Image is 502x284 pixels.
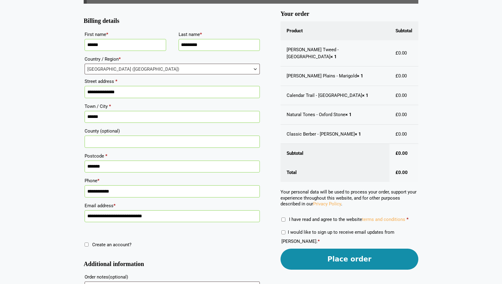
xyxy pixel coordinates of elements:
[396,112,407,117] bdi: 0.00
[281,229,394,244] label: I would like to sign up to receive email updates from [PERSON_NAME].
[85,272,260,282] label: Order notes
[355,131,361,137] strong: × 1
[396,112,398,117] span: £
[85,243,89,247] input: Create an account?
[85,55,260,64] label: Country / Region
[281,218,285,222] input: I have read and agree to the websiteterms and conditions *
[362,217,405,222] a: terms and conditions
[92,242,131,247] span: Create an account?
[85,64,260,74] span: United Kingdom (UK)
[281,105,389,125] td: Natural Tones - Oxford Stone
[396,93,407,98] bdi: 0.00
[281,144,389,163] th: Subtotal
[281,40,389,66] td: [PERSON_NAME] Tweed - [GEOGRAPHIC_DATA]
[396,151,408,156] bdi: 0.00
[281,21,389,41] th: Product
[396,50,407,56] bdi: 0.00
[396,73,398,79] span: £
[396,151,398,156] span: £
[281,13,418,15] h3: Your order
[362,93,368,98] strong: × 1
[85,151,260,161] label: Postcode
[389,21,418,41] th: Subtotal
[357,73,363,79] strong: × 1
[281,230,285,234] input: I would like to sign up to receive email updates from [PERSON_NAME].
[85,126,260,136] label: County
[396,50,398,56] span: £
[85,102,260,111] label: Town / City
[85,176,260,185] label: Phone
[108,274,128,280] span: (optional)
[281,189,418,207] p: Your personal data will be used to process your order, support your experience throughout this we...
[406,217,409,222] abbr: required
[281,125,389,144] td: Classic Berber - [PERSON_NAME]
[281,249,418,270] button: Place order
[85,201,260,210] label: Email address
[85,64,260,74] span: Country / Region
[396,73,407,79] bdi: 0.00
[289,217,405,222] span: I have read and agree to the website
[345,112,352,117] strong: × 1
[396,131,407,137] bdi: 0.00
[281,66,389,86] td: [PERSON_NAME] Plains - Marigold
[396,131,398,137] span: £
[84,263,261,265] h3: Additional information
[85,30,166,39] label: First name
[330,54,337,59] strong: × 1
[281,163,389,182] th: Total
[396,170,398,175] span: £
[85,77,260,86] label: Street address
[396,170,408,175] bdi: 0.00
[396,93,398,98] span: £
[84,20,261,22] h3: Billing details
[100,128,120,134] span: (optional)
[281,86,389,105] td: Calendar Trail - [GEOGRAPHIC_DATA]
[313,201,341,207] a: Privacy Policy
[179,30,260,39] label: Last name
